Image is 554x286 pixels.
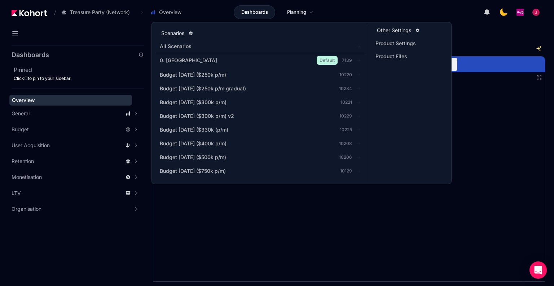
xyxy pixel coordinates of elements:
[12,174,42,181] span: Monetisation
[159,9,181,16] span: Overview
[339,141,352,146] span: 10208
[160,85,246,92] span: Budget [DATE] ($250k p/m gradual)
[155,123,365,136] a: Budget [DATE] ($330k (p/m)10225
[371,37,448,50] a: Product Settings
[371,50,448,63] a: Product Files
[160,140,227,147] span: Budget [DATE] ($400k p/m)
[155,40,365,53] a: All Scenarios
[160,57,217,64] span: 0. [GEOGRAPHIC_DATA]
[12,142,50,149] span: User Acquisition
[340,168,352,174] span: 10129
[241,9,268,16] span: Dashboards
[12,158,34,165] span: Retention
[14,65,144,74] h2: Pinned
[340,99,352,105] span: 10221
[140,9,144,15] span: ›
[70,9,130,16] span: Treasure Party (Network)
[280,5,321,19] a: Planning
[375,40,416,47] span: Product Settings
[160,43,333,50] span: All Scenarios
[12,205,41,213] span: Organisation
[161,30,184,37] h3: Scenarios
[155,68,365,81] a: Budget [DATE] ($250k p/m)10220
[155,165,365,178] a: Budget [DATE] ($750k p/m)10129
[317,56,338,65] span: Default
[160,167,226,175] span: Budget [DATE] ($750k p/m)
[375,53,416,60] span: Product Files
[48,9,56,16] span: /
[155,151,365,164] a: Budget [DATE] ($500k p/m)10206
[155,137,365,150] a: Budget [DATE] ($400k p/m)10208
[12,189,21,197] span: LTV
[12,10,47,16] img: Kohort logo
[342,57,352,63] span: 7139
[146,6,189,18] button: Overview
[12,110,30,117] span: General
[339,113,352,119] span: 10229
[160,126,228,133] span: Budget [DATE] ($330k (p/m)
[12,52,49,58] h2: Dashboards
[536,74,542,80] button: Fullscreen
[339,154,352,160] span: 10206
[339,86,352,91] span: 10234
[155,82,365,95] a: Budget [DATE] ($250k p/m gradual)10234
[57,6,137,18] button: Treasure Party (Network)
[377,27,411,34] h3: Other Settings
[155,110,365,123] a: Budget [DATE] ($300k p/m) v210229
[287,9,306,16] span: Planning
[14,76,144,81] div: Click to pin to your sidebar.
[160,71,226,78] span: Budget [DATE] ($250k p/m)
[160,154,226,161] span: Budget [DATE] ($500k p/m)
[155,53,365,68] a: 0. [GEOGRAPHIC_DATA]Default7139
[12,97,35,103] span: Overview
[9,95,132,106] a: Overview
[529,261,547,279] div: Open Intercom Messenger
[234,5,275,19] a: Dashboards
[339,72,352,78] span: 10220
[155,96,365,109] a: Budget [DATE] ($300k p/m)10221
[160,99,227,106] span: Budget [DATE] ($300k p/m)
[12,126,29,133] span: Budget
[340,127,352,133] span: 10225
[516,9,524,16] img: logo_PlayQ_20230721100321046856.png
[160,112,234,120] span: Budget [DATE] ($300k p/m) v2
